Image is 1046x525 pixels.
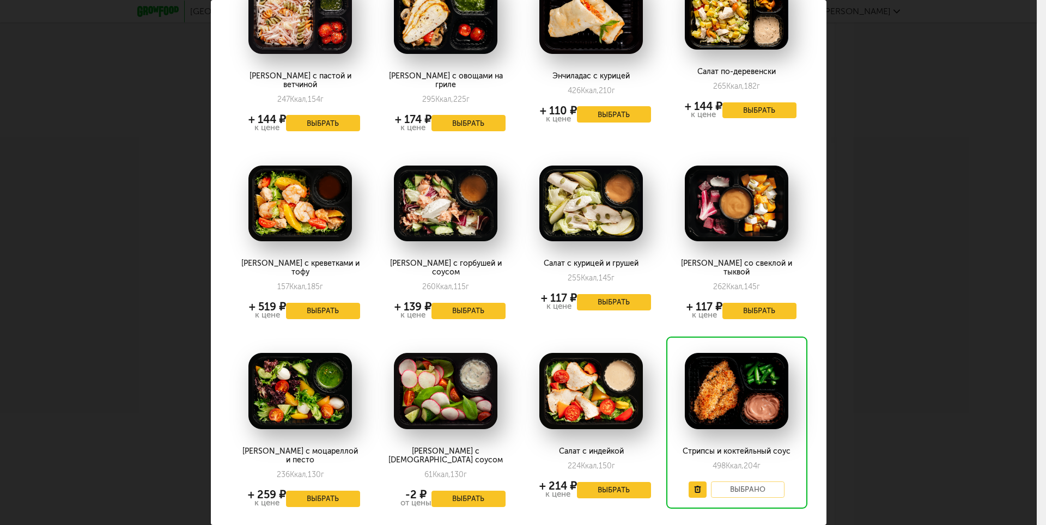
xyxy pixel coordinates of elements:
span: Ккал, [726,282,744,291]
button: Выбрать [577,294,651,310]
div: + 110 ₽ [540,106,577,115]
div: 61 130 [424,470,467,479]
div: 498 204 [713,461,761,471]
button: Выбрать [431,491,506,507]
button: Выбрать [722,102,796,119]
div: к цене [249,311,286,319]
div: [PERSON_NAME] с горбушей и соусом [386,259,505,277]
button: Выбрать [286,303,360,319]
div: к цене [686,311,722,319]
div: [PERSON_NAME] с [DEMOGRAPHIC_DATA] соусом [386,447,505,465]
div: [PERSON_NAME] с моцареллой и песто [240,447,360,465]
div: + 144 ₽ [248,115,286,124]
img: big_A1kXEfNbwIv1IxcQ.png [685,166,788,242]
span: Ккал, [435,95,453,104]
img: big_GLBHM8yAf5QzQhmx.png [394,353,497,429]
span: г [321,470,324,479]
div: 255 145 [568,273,615,283]
span: Ккал, [290,470,308,479]
div: Салат с индейкой [531,447,650,456]
div: Стрипсы и коктейльный соус [677,447,796,456]
span: Ккал, [581,461,599,471]
img: big_2MqJfZp8BhZIrnx9.png [394,166,497,242]
button: Выбрать [431,303,506,319]
span: Ккал, [433,470,451,479]
span: г [611,273,615,283]
div: к цене [685,111,722,119]
div: к цене [539,490,577,498]
div: + 214 ₽ [539,481,577,490]
div: [PERSON_NAME] со свеклой и тыквой [677,259,796,277]
span: Ккал, [436,282,454,291]
span: Ккал, [290,95,308,104]
div: к цене [395,124,431,132]
div: 265 182 [713,82,760,91]
div: [PERSON_NAME] с креветками и тофу [240,259,360,277]
div: Салат с курицей и грушей [531,259,650,268]
span: Ккал, [581,86,599,95]
img: big_BeowOqxA2CH89qsv.png [248,353,352,429]
div: Энчиладас с курицей [531,72,650,81]
div: 295 225 [422,95,470,104]
img: big_0zLFceMwqfLnjQ3D.png [539,353,643,429]
span: Ккал, [726,82,744,91]
span: г [757,82,760,91]
div: 224 150 [568,461,615,471]
span: г [612,461,615,471]
div: [PERSON_NAME] с овощами на гриле [386,72,505,89]
div: + 519 ₽ [249,302,286,311]
span: Ккал, [581,273,599,283]
div: 247 154 [277,95,324,104]
div: к цене [394,311,431,319]
div: к цене [540,115,577,123]
button: Выбрать [577,106,651,123]
div: + 139 ₽ [394,302,431,311]
span: г [320,95,324,104]
div: Салат по-деревенски [677,68,796,76]
div: + 117 ₽ [541,294,577,302]
div: [PERSON_NAME] с пастой и ветчиной [240,72,360,89]
img: big_TwjRKnIyd7m5MQrK.png [685,353,788,429]
div: + 174 ₽ [395,115,431,124]
div: -2 ₽ [400,490,431,499]
button: Выбрать [286,115,360,131]
div: 260 115 [422,282,469,291]
button: Выбрать [431,115,506,131]
span: г [612,86,615,95]
img: big_zbQDxihRawuNPIqW.png [539,166,643,242]
div: + 259 ₽ [248,490,286,499]
div: 426 210 [568,86,615,95]
div: 157 185 [277,282,323,291]
span: г [757,282,760,291]
div: + 117 ₽ [686,302,722,311]
button: Выбрать [577,482,651,498]
span: г [320,282,323,291]
div: + 144 ₽ [685,102,722,111]
span: г [466,95,470,104]
div: к цене [541,302,577,310]
span: Ккал, [726,461,744,471]
div: к цене [248,124,286,132]
span: г [466,282,469,291]
span: г [757,461,761,471]
div: от цены [400,499,431,507]
img: big_HC5BWIHHfy0eKZIU.png [248,166,352,242]
div: 262 145 [713,282,760,291]
button: Выбрать [722,303,796,319]
div: к цене [248,499,286,507]
button: Выбрать [286,491,360,507]
span: Ккал, [289,282,307,291]
div: 236 130 [277,470,324,479]
span: г [464,470,467,479]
